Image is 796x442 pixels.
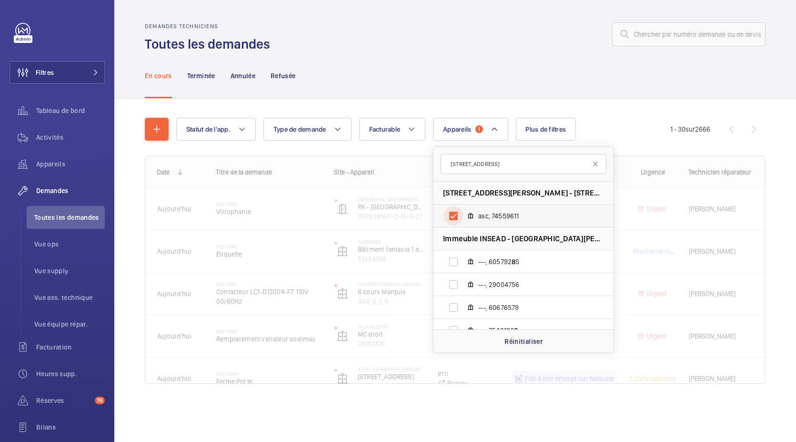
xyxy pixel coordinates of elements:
p: En cours [145,71,172,81]
span: Appareils [443,125,471,133]
span: Toutes les demandes [34,213,105,222]
span: ---, 605792 5 [478,257,589,267]
button: Facturable [359,118,426,141]
button: Statut de l'app. [176,118,256,141]
span: Réserves [36,396,91,405]
span: 76 [95,397,105,404]
span: Statut de l'app. [186,125,231,133]
button: Filtres [10,61,105,84]
span: Immeuble INSEAD - [GEOGRAPHIC_DATA][PERSON_NAME] [443,234,604,244]
span: Filtres [36,68,54,77]
button: Type de demande [263,118,352,141]
span: asc, 74559611 [478,211,589,221]
span: ---, 7543106 [478,326,589,335]
span: Activités [36,133,105,142]
span: Vue équipe répar. [34,319,105,329]
p: Terminée [187,71,215,81]
span: 8 [512,258,515,266]
span: Demandes [36,186,105,195]
span: ---, 29004756 [478,280,589,289]
span: Tableau de bord [36,106,105,115]
span: [STREET_ADDRESS][PERSON_NAME] - [STREET_ADDRESS][PERSON_NAME] [443,188,604,198]
input: Trouver un appareil [441,154,606,174]
p: Annulée [231,71,255,81]
span: Vue ass. technique [34,293,105,302]
span: sur [685,125,695,133]
button: Plus de filtres [516,118,576,141]
span: 1 [475,125,483,133]
button: Appareils1 [433,118,508,141]
span: Heures supp. [36,369,105,379]
span: ---, 60676579 [478,303,589,312]
h1: Toutes les demandes [145,35,276,53]
span: 8 [514,327,518,334]
span: Type de demande [273,125,326,133]
span: Facturation [36,342,105,352]
p: Refusée [271,71,295,81]
span: 1 - 30 2666 [670,126,710,133]
span: Appareils [36,159,105,169]
span: Vue ops [34,239,105,249]
input: Chercher par numéro demande ou de devis [612,22,766,46]
p: Réinitialiser [504,337,543,346]
span: Facturable [369,125,401,133]
h2: Demandes techniciens [145,23,276,30]
span: Bilans [36,422,105,432]
span: Plus de filtres [526,125,566,133]
span: Vue supply [34,266,105,276]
